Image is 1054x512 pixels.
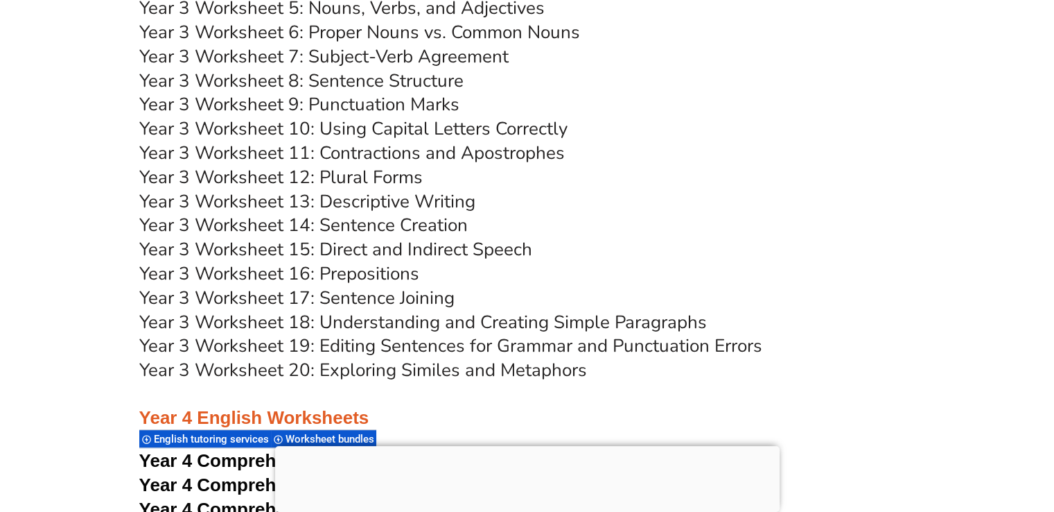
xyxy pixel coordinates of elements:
span: Year 4 Comprehension Worksheet 1: [139,450,453,471]
a: Year 3 Worksheet 6: Proper Nouns vs. Common Nouns [139,20,580,44]
span: English tutoring services [154,433,273,445]
a: Year 3 Worksheet 16: Prepositions [139,262,419,286]
iframe: Chat Widget [823,356,1054,512]
a: Year 3 Worksheet 19: Editing Sentences for Grammar and Punctuation Errors [139,334,762,358]
span: Worksheet bundles [286,433,378,445]
h3: Year 4 English Worksheets [139,383,915,430]
a: Year 3 Worksheet 11: Contractions and Apostrophes [139,141,565,165]
a: Year 4 Comprehension Worksheet 2: Ancient Aztecs [139,475,585,495]
a: Year 3 Worksheet 17: Sentence Joining [139,286,455,310]
iframe: Advertisement [275,446,780,509]
a: Year 3 Worksheet 20: Exploring Similes and Metaphors [139,358,587,382]
a: Year 3 Worksheet 9: Punctuation Marks [139,92,459,117]
a: Year 3 Worksheet 8: Sentence Structure [139,69,464,93]
a: Year 3 Worksheet 10: Using Capital Letters Correctly [139,117,568,141]
div: English tutoring services [139,429,271,448]
a: Year 3 Worksheet 7: Subject-Verb Agreement [139,44,509,69]
a: Year 3 Worksheet 13: Descriptive Writing [139,189,475,214]
a: Year 3 Worksheet 18: Understanding and Creating Simple Paragraphs [139,310,707,334]
div: Worksheet bundles [271,429,376,448]
a: Year 3 Worksheet 15: Direct and Indirect Speech [139,237,532,262]
a: Year 3 Worksheet 14: Sentence Creation [139,213,468,237]
a: Year 4 Comprehension Worksheet 1: Dinosaur Adventure [139,450,629,471]
a: Year 3 Worksheet 12: Plural Forms [139,165,423,189]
